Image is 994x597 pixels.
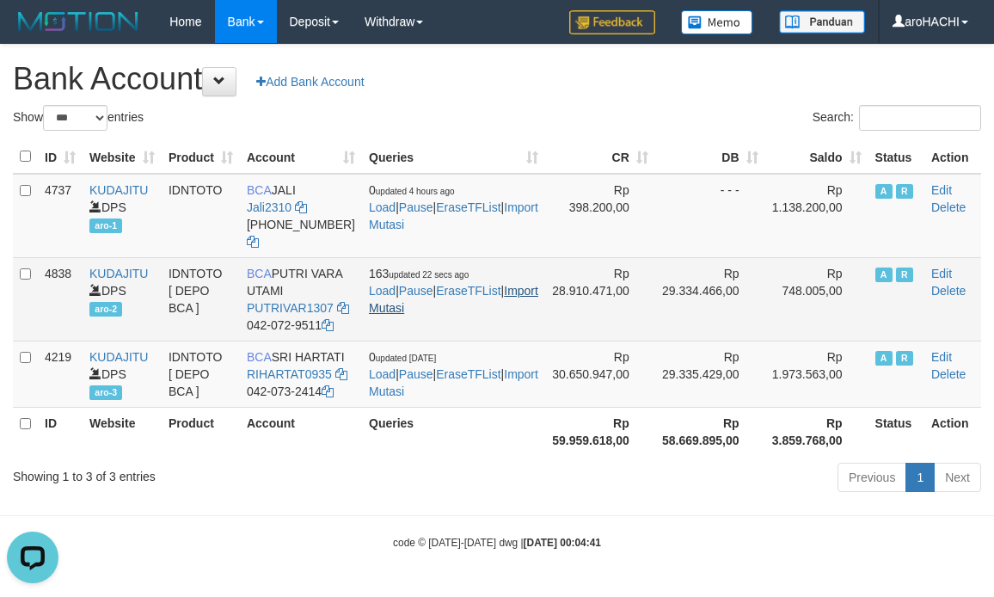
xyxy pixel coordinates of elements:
[13,105,144,131] label: Show entries
[13,62,981,96] h1: Bank Account
[681,10,753,34] img: Button%20Memo.svg
[13,461,402,485] div: Showing 1 to 3 of 3 entries
[247,183,272,197] span: BCA
[89,267,148,280] a: KUDAJITU
[765,407,868,456] th: Rp 3.859.768,00
[162,341,240,407] td: IDNTOTO [ DEPO BCA ]
[399,367,433,381] a: Pause
[838,463,906,492] a: Previous
[83,407,162,456] th: Website
[655,140,765,174] th: DB: activate to sort column ascending
[369,267,469,280] span: 163
[875,351,893,366] span: Active
[83,140,162,174] th: Website: activate to sort column ascending
[83,341,162,407] td: DPS
[38,341,83,407] td: 4219
[162,174,240,258] td: IDNTOTO
[247,367,332,381] a: RIHARTAT0935
[337,301,349,315] a: Copy PUTRIVAR1307 to clipboard
[247,200,291,214] a: Jali2310
[393,537,601,549] small: code © [DATE]-[DATE] dwg |
[38,407,83,456] th: ID
[931,350,952,364] a: Edit
[931,200,966,214] a: Delete
[369,367,396,381] a: Load
[38,140,83,174] th: ID: activate to sort column ascending
[399,284,433,298] a: Pause
[569,10,655,34] img: Feedback.jpg
[38,174,83,258] td: 4737
[7,7,58,58] button: Open LiveChat chat widget
[89,218,122,233] span: aro-1
[162,140,240,174] th: Product: activate to sort column ascending
[655,257,765,341] td: Rp 29.334.466,00
[245,67,375,96] a: Add Bank Account
[399,200,433,214] a: Pause
[369,200,396,214] a: Load
[905,463,935,492] a: 1
[924,140,981,174] th: Action
[89,302,122,317] span: aro-2
[240,341,362,407] td: SRI HARTATI 042-073-2414
[655,407,765,456] th: Rp 58.669.895,00
[924,407,981,456] th: Action
[545,140,655,174] th: CR: activate to sort column ascending
[875,268,893,282] span: Active
[436,284,500,298] a: EraseTFList
[89,350,148,364] a: KUDAJITU
[369,183,455,197] span: 0
[240,140,362,174] th: Account: activate to sort column ascending
[369,183,538,231] span: | | |
[247,267,272,280] span: BCA
[13,9,144,34] img: MOTION_logo.png
[765,140,868,174] th: Saldo: activate to sort column ascending
[89,385,122,400] span: aro-3
[89,183,148,197] a: KUDAJITU
[247,235,259,249] a: Copy 6127014941 to clipboard
[240,257,362,341] td: PUTRI VARA UTAMI 042-072-9511
[295,200,307,214] a: Copy Jali2310 to clipboard
[436,200,500,214] a: EraseTFList
[369,267,538,315] span: | | |
[545,257,655,341] td: Rp 28.910.471,00
[389,270,469,280] span: updated 22 secs ago
[322,318,334,332] a: Copy 0420729511 to clipboard
[369,350,538,398] span: | | |
[931,284,966,298] a: Delete
[655,341,765,407] td: Rp 29.335.429,00
[545,174,655,258] td: Rp 398.200,00
[765,174,868,258] td: Rp 1.138.200,00
[859,105,981,131] input: Search:
[765,257,868,341] td: Rp 748.005,00
[896,184,913,199] span: Running
[362,407,545,456] th: Queries
[376,187,455,196] span: updated 4 hours ago
[931,367,966,381] a: Delete
[896,351,913,366] span: Running
[779,10,865,34] img: panduan.png
[868,140,924,174] th: Status
[931,183,952,197] a: Edit
[247,301,334,315] a: PUTRIVAR1307
[335,367,347,381] a: Copy RIHARTAT0935 to clipboard
[369,284,396,298] a: Load
[369,284,538,315] a: Import Mutasi
[765,341,868,407] td: Rp 1.973.563,00
[38,257,83,341] td: 4838
[868,407,924,456] th: Status
[545,407,655,456] th: Rp 59.959.618,00
[524,537,601,549] strong: [DATE] 00:04:41
[369,350,436,364] span: 0
[369,200,538,231] a: Import Mutasi
[369,367,538,398] a: Import Mutasi
[240,407,362,456] th: Account
[655,174,765,258] td: - - -
[83,174,162,258] td: DPS
[322,385,334,398] a: Copy 0420732414 to clipboard
[362,140,545,174] th: Queries: activate to sort column ascending
[247,350,272,364] span: BCA
[83,257,162,341] td: DPS
[162,257,240,341] td: IDNTOTO [ DEPO BCA ]
[436,367,500,381] a: EraseTFList
[43,105,107,131] select: Showentries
